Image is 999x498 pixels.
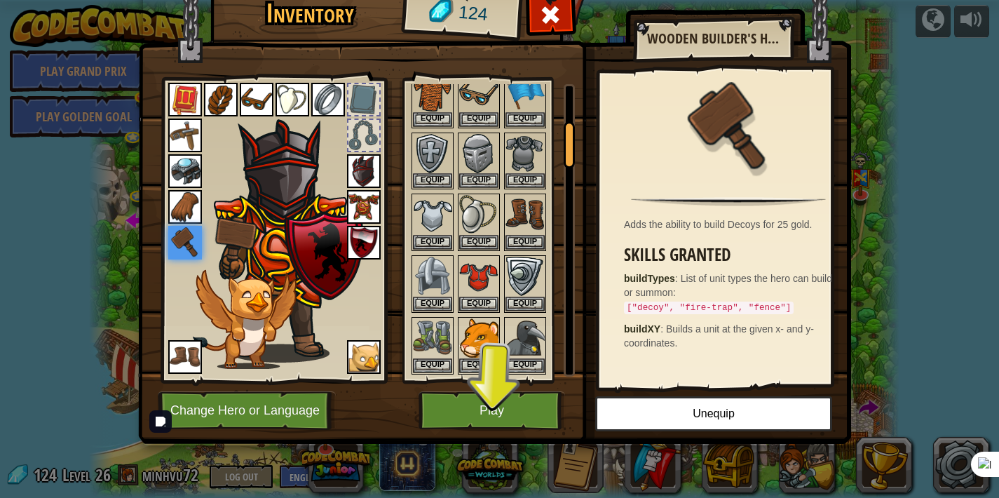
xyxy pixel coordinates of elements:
[168,119,202,152] img: portrait.png
[459,318,498,358] img: portrait.png
[168,83,202,116] img: portrait.png
[347,190,381,224] img: portrait.png
[413,318,452,358] img: portrait.png
[675,273,681,284] span: :
[505,134,545,173] img: portrait.png
[193,269,297,369] img: baby-griffin-paper-doll.png
[505,318,545,358] img: portrait.png
[505,358,545,373] button: Equip
[419,391,565,430] button: Play
[413,72,452,112] img: portrait.png
[214,105,365,363] img: worn-dragonshield-female.png
[413,235,452,250] button: Equip
[624,302,794,314] code: ["decoy", "fire-trap", "fence"]
[505,72,545,112] img: portrait.png
[505,195,545,234] img: portrait.png
[624,323,660,335] strong: buildXY
[647,31,779,46] h2: Wooden Builder's Hammer
[311,83,345,116] img: portrait.png
[624,273,832,312] span: List of unit types the hero can build or summon:
[595,396,832,431] button: Unequip
[505,173,545,188] button: Equip
[459,195,498,234] img: portrait.png
[276,83,309,116] img: portrait.png
[347,226,381,260] img: portrait.png
[505,257,545,296] img: portrait.png
[413,112,452,127] button: Equip
[168,340,202,374] img: portrait.png
[459,358,498,373] button: Equip
[459,257,498,296] img: portrait.png
[624,245,840,264] h3: Skills Granted
[624,217,840,231] div: Adds the ability to build Decoys for 25 gold.
[347,340,381,374] img: portrait.png
[459,297,498,311] button: Equip
[413,173,452,188] button: Equip
[459,112,498,127] button: Equip
[413,195,452,234] img: portrait.png
[631,197,826,206] img: hr.png
[660,323,666,335] span: :
[459,134,498,173] img: portrait.png
[413,257,452,296] img: portrait.png
[505,112,545,127] button: Equip
[624,273,675,284] strong: buildTypes
[413,358,452,373] button: Equip
[204,83,238,116] img: portrait.png
[413,297,452,311] button: Equip
[347,154,381,188] img: portrait.png
[505,297,545,311] button: Equip
[168,154,202,188] img: portrait.png
[624,323,814,349] span: Builds a unit at the given x- and y-coordinates.
[505,235,545,250] button: Equip
[413,134,452,173] img: portrait.png
[459,72,498,112] img: portrait.png
[168,190,202,224] img: portrait.png
[158,391,336,430] button: Change Hero or Language
[240,83,273,116] img: portrait.png
[683,82,774,173] img: portrait.png
[459,173,498,188] button: Equip
[168,226,202,260] img: portrait.png
[459,235,498,250] button: Equip
[8,10,101,21] span: Hi. Need any help?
